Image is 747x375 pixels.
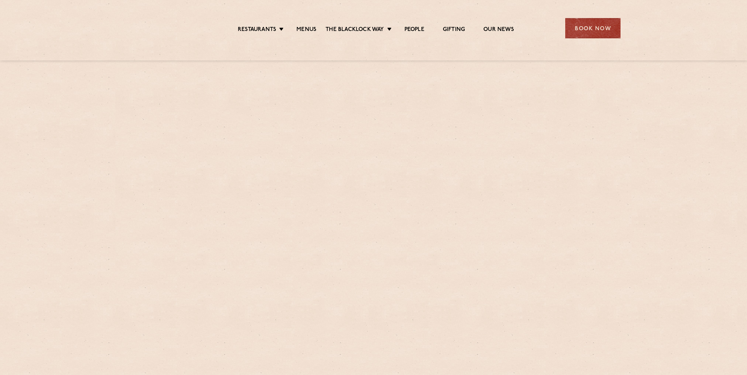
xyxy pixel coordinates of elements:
img: svg%3E [126,7,190,49]
a: Our News [483,26,514,34]
a: Gifting [443,26,465,34]
a: Restaurants [238,26,276,34]
a: People [404,26,424,34]
a: Menus [296,26,316,34]
a: The Blacklock Way [326,26,384,34]
div: Book Now [565,18,621,38]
